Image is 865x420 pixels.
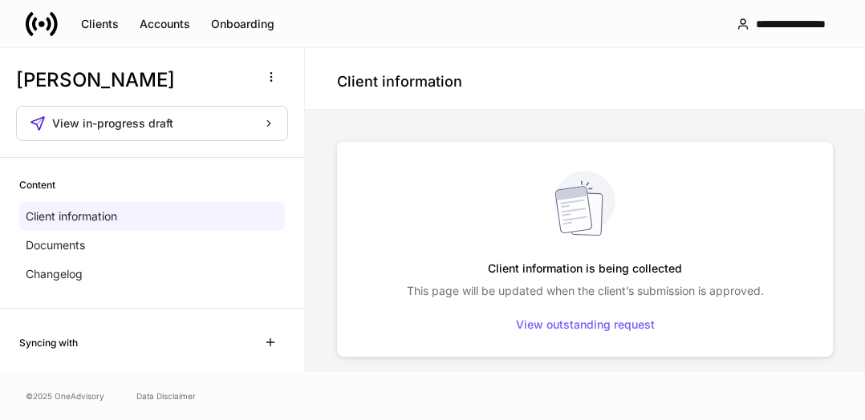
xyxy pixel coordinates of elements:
[19,202,285,231] a: Client information
[52,118,173,129] span: View in-progress draft
[26,266,83,282] p: Changelog
[337,72,462,91] h4: Client information
[211,18,274,30] div: Onboarding
[81,18,119,30] div: Clients
[26,390,104,402] span: © 2025 OneAdvisory
[201,11,285,37] button: Onboarding
[19,260,285,289] a: Changelog
[16,67,248,93] h3: [PERSON_NAME]
[19,335,78,350] h6: Syncing with
[19,177,55,192] h6: Content
[136,390,196,402] a: Data Disclaimer
[129,11,201,37] button: Accounts
[140,18,190,30] div: Accounts
[407,283,764,299] p: This page will be updated when the client’s submission is approved.
[516,319,655,330] div: View outstanding request
[488,254,682,283] h5: Client information is being collected
[26,208,117,224] p: Client information
[26,237,85,253] p: Documents
[506,312,665,337] button: View outstanding request
[71,11,129,37] button: Clients
[16,106,288,141] button: View in-progress draft
[19,231,285,260] a: Documents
